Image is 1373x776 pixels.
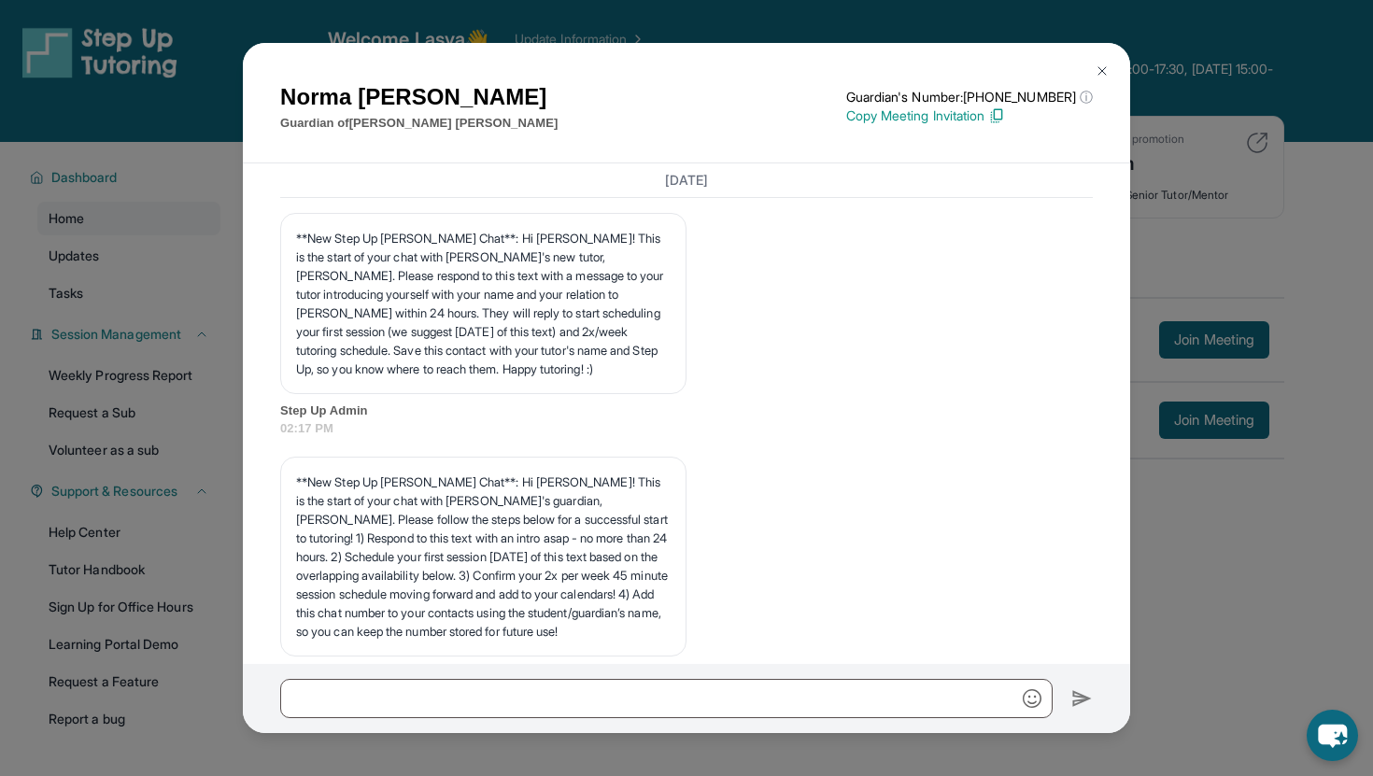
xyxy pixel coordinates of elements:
[846,88,1093,106] p: Guardian's Number: [PHONE_NUMBER]
[1023,689,1041,708] img: Emoji
[846,106,1093,125] p: Copy Meeting Invitation
[280,171,1093,190] h3: [DATE]
[280,664,1093,683] span: Step Up Admin
[988,107,1005,124] img: Copy Icon
[280,419,1093,438] span: 02:17 PM
[296,229,671,378] p: **New Step Up [PERSON_NAME] Chat**: Hi [PERSON_NAME]! This is the start of your chat with [PERSON...
[1071,687,1093,710] img: Send icon
[280,402,1093,420] span: Step Up Admin
[1307,710,1358,761] button: chat-button
[280,114,558,133] p: Guardian of [PERSON_NAME] [PERSON_NAME]
[1080,88,1093,106] span: ⓘ
[280,80,558,114] h1: Norma [PERSON_NAME]
[1095,63,1110,78] img: Close Icon
[296,473,671,641] p: **New Step Up [PERSON_NAME] Chat**: Hi [PERSON_NAME]! This is the start of your chat with [PERSON...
